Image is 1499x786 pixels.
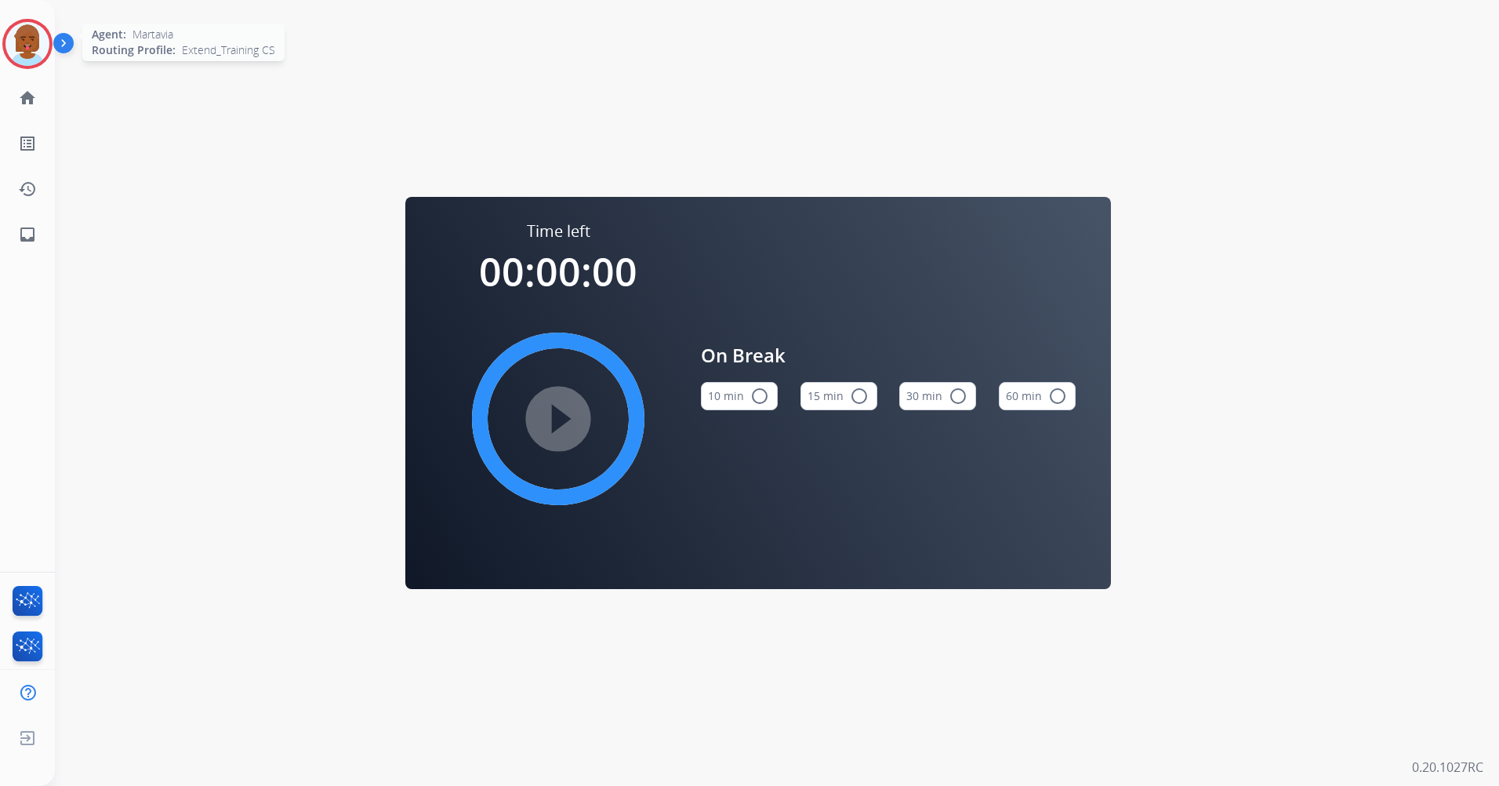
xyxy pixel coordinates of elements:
img: avatar [5,22,49,66]
span: Time left [527,220,590,242]
mat-icon: radio_button_unchecked [949,387,967,406]
button: 60 min [999,382,1076,410]
span: 00:00:00 [479,245,637,298]
button: 15 min [800,382,877,410]
mat-icon: inbox [18,225,37,244]
p: 0.20.1027RC [1412,758,1483,777]
span: Martavia [132,27,173,42]
span: Agent: [92,27,126,42]
mat-icon: radio_button_unchecked [850,387,869,406]
mat-icon: radio_button_unchecked [1048,387,1067,406]
mat-icon: history [18,180,37,198]
mat-icon: radio_button_unchecked [750,387,769,406]
span: Routing Profile: [92,42,176,58]
span: On Break [701,341,1076,369]
button: 30 min [899,382,976,410]
mat-icon: home [18,89,37,107]
button: 10 min [701,382,778,410]
span: Extend_Training CS [182,42,275,58]
mat-icon: list_alt [18,134,37,153]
